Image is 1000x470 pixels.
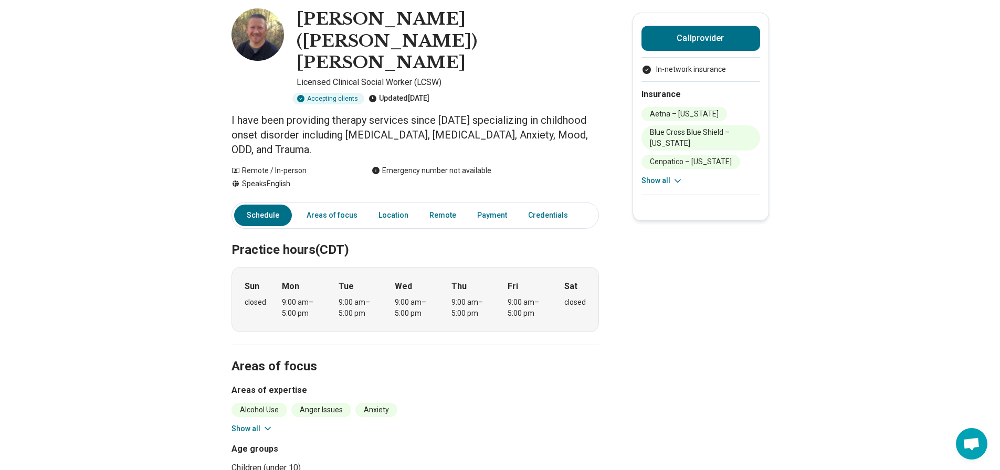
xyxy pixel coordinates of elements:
h2: Areas of focus [231,333,599,376]
div: 9:00 am – 5:00 pm [508,297,548,319]
div: 9:00 am – 5:00 pm [339,297,379,319]
div: 9:00 am – 5:00 pm [282,297,322,319]
li: Cenpatico – [US_STATE] [641,155,740,169]
h1: [PERSON_NAME] ([PERSON_NAME]) [PERSON_NAME] [297,8,599,74]
h2: Insurance [641,88,760,101]
li: Blue Cross Blue Shield – [US_STATE] [641,125,760,151]
div: closed [245,297,266,308]
button: Callprovider [641,26,760,51]
div: Speaks English [231,178,351,189]
strong: Sat [564,280,577,293]
div: closed [564,297,586,308]
h3: Age groups [231,443,411,455]
div: When does the program meet? [231,267,599,332]
strong: Sun [245,280,259,293]
a: Areas of focus [300,205,364,226]
li: Aetna – [US_STATE] [641,107,727,121]
p: Licensed Clinical Social Worker (LCSW) [297,76,599,89]
a: Remote [423,205,462,226]
li: Alcohol Use [231,403,287,417]
strong: Tue [339,280,354,293]
ul: Payment options [641,64,760,75]
div: 9:00 am – 5:00 pm [451,297,492,319]
a: Credentials [522,205,581,226]
strong: Fri [508,280,518,293]
h3: Areas of expertise [231,384,599,397]
h2: Practice hours (CDT) [231,216,599,259]
div: Emergency number not available [372,165,491,176]
img: Matthew Penner, Licensed Clinical Social Worker (LCSW) [231,8,284,61]
div: Open chat [956,428,987,460]
strong: Mon [282,280,299,293]
strong: Wed [395,280,412,293]
a: Payment [471,205,513,226]
button: Show all [231,423,273,434]
strong: Thu [451,280,467,293]
li: In-network insurance [641,64,760,75]
button: Show all [641,175,683,186]
a: Location [372,205,415,226]
div: Accepting clients [292,93,364,104]
div: 9:00 am – 5:00 pm [395,297,435,319]
li: Anger Issues [291,403,351,417]
li: Anxiety [355,403,397,417]
div: Updated [DATE] [369,93,429,104]
p: I have been providing therapy services since [DATE] specializing in childhood onset disorder incl... [231,113,599,157]
div: Remote / In-person [231,165,351,176]
a: Schedule [234,205,292,226]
